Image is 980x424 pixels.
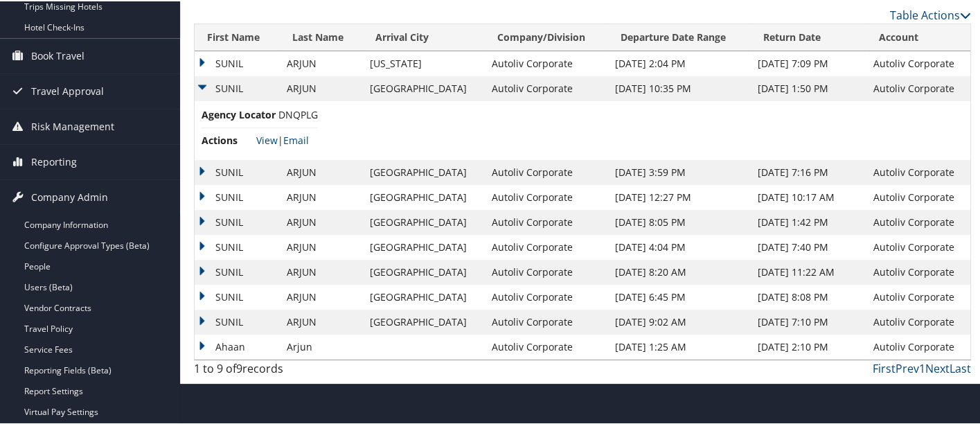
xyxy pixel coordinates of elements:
[866,209,970,233] td: Autoliv Corporate
[925,360,950,375] a: Next
[280,283,364,308] td: ARJUN
[195,333,280,358] td: Ahaan
[873,360,896,375] a: First
[31,143,77,178] span: Reporting
[195,184,280,209] td: SUNIL
[31,37,84,72] span: Book Travel
[866,75,970,100] td: Autoliv Corporate
[31,179,108,213] span: Company Admin
[485,75,609,100] td: Autoliv Corporate
[363,75,484,100] td: [GEOGRAPHIC_DATA]
[256,132,278,145] a: View
[751,283,866,308] td: [DATE] 8:08 PM
[202,106,276,121] span: Agency Locator
[866,23,970,50] th: Account: activate to sort column ascending
[866,258,970,283] td: Autoliv Corporate
[485,308,609,333] td: Autoliv Corporate
[751,209,866,233] td: [DATE] 1:42 PM
[363,258,484,283] td: [GEOGRAPHIC_DATA]
[751,333,866,358] td: [DATE] 2:10 PM
[751,159,866,184] td: [DATE] 7:16 PM
[31,108,114,143] span: Risk Management
[485,23,609,50] th: Company/Division
[608,184,751,209] td: [DATE] 12:27 PM
[363,184,484,209] td: [GEOGRAPHIC_DATA]
[919,360,925,375] a: 1
[280,308,364,333] td: ARJUN
[866,333,970,358] td: Autoliv Corporate
[866,159,970,184] td: Autoliv Corporate
[363,209,484,233] td: [GEOGRAPHIC_DATA]
[283,132,309,145] a: Email
[866,184,970,209] td: Autoliv Corporate
[280,184,364,209] td: ARJUN
[280,75,364,100] td: ARJUN
[890,6,971,21] a: Table Actions
[751,184,866,209] td: [DATE] 10:17 AM
[280,209,364,233] td: ARJUN
[256,132,309,145] span: |
[866,283,970,308] td: Autoliv Corporate
[866,233,970,258] td: Autoliv Corporate
[485,159,609,184] td: Autoliv Corporate
[751,50,866,75] td: [DATE] 7:09 PM
[608,283,751,308] td: [DATE] 6:45 PM
[866,50,970,75] td: Autoliv Corporate
[608,23,751,50] th: Departure Date Range: activate to sort column ascending
[485,233,609,258] td: Autoliv Corporate
[608,308,751,333] td: [DATE] 9:02 AM
[608,50,751,75] td: [DATE] 2:04 PM
[866,308,970,333] td: Autoliv Corporate
[485,50,609,75] td: Autoliv Corporate
[608,233,751,258] td: [DATE] 4:04 PM
[751,308,866,333] td: [DATE] 7:10 PM
[280,159,364,184] td: ARJUN
[363,50,484,75] td: [US_STATE]
[195,50,280,75] td: SUNIL
[896,360,919,375] a: Prev
[751,258,866,283] td: [DATE] 11:22 AM
[485,184,609,209] td: Autoliv Corporate
[195,283,280,308] td: SUNIL
[31,73,104,107] span: Travel Approval
[194,359,373,382] div: 1 to 9 of records
[280,23,364,50] th: Last Name: activate to sort column ascending
[195,209,280,233] td: SUNIL
[751,233,866,258] td: [DATE] 7:40 PM
[608,209,751,233] td: [DATE] 8:05 PM
[950,360,971,375] a: Last
[236,360,242,375] span: 9
[280,258,364,283] td: ARJUN
[280,50,364,75] td: ARJUN
[280,233,364,258] td: ARJUN
[363,308,484,333] td: [GEOGRAPHIC_DATA]
[485,258,609,283] td: Autoliv Corporate
[278,107,318,120] span: DNQPLG
[195,258,280,283] td: SUNIL
[363,233,484,258] td: [GEOGRAPHIC_DATA]
[751,23,866,50] th: Return Date: activate to sort column ascending
[202,132,253,147] span: Actions
[363,23,484,50] th: Arrival City: activate to sort column ascending
[195,75,280,100] td: SUNIL
[608,258,751,283] td: [DATE] 8:20 AM
[608,333,751,358] td: [DATE] 1:25 AM
[608,75,751,100] td: [DATE] 10:35 PM
[195,159,280,184] td: SUNIL
[195,233,280,258] td: SUNIL
[195,308,280,333] td: SUNIL
[280,333,364,358] td: Arjun
[485,283,609,308] td: Autoliv Corporate
[195,23,280,50] th: First Name: activate to sort column ascending
[363,159,484,184] td: [GEOGRAPHIC_DATA]
[608,159,751,184] td: [DATE] 3:59 PM
[363,283,484,308] td: [GEOGRAPHIC_DATA]
[485,209,609,233] td: Autoliv Corporate
[485,333,609,358] td: Autoliv Corporate
[751,75,866,100] td: [DATE] 1:50 PM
